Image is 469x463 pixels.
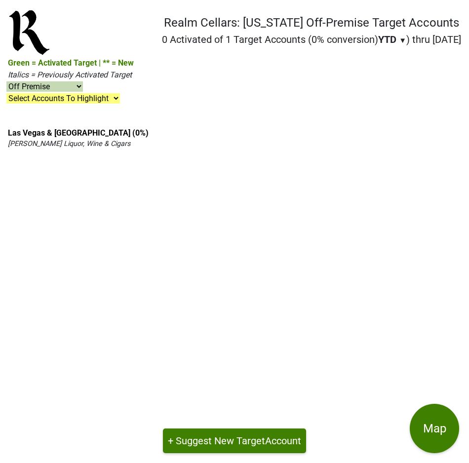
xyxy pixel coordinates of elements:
span: Account [265,435,301,447]
span: YTD [378,34,396,45]
button: Map [410,404,459,453]
button: + Suggest New TargetAccount [163,428,306,453]
span: Green = Activated Target | ** = New [8,58,134,68]
a: Las Vegas & [GEOGRAPHIC_DATA] (0%) [8,128,149,138]
span: [PERSON_NAME] Liquor, Wine & Cigars [8,140,130,148]
h2: 0 Activated of 1 Target Accounts (0% conversion) ) thru [DATE] [162,34,461,45]
img: Realm Cellars [8,8,51,57]
h1: Realm Cellars: [US_STATE] Off-Premise Target Accounts [162,16,461,30]
span: ▼ [399,36,406,45]
span: Italics = Previously Activated Target [8,70,132,79]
